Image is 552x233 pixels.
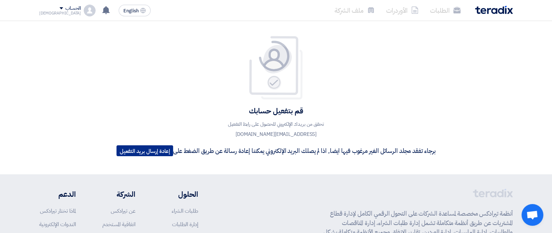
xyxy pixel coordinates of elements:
[247,36,305,100] img: Your account is pending for verification
[211,119,342,140] p: تحقق من بريدك الإلكتروني للحصول على رابط التفعيل [EMAIL_ADDRESS][DOMAIN_NAME]
[172,220,198,228] a: إدارة الطلبات
[98,189,135,200] li: الشركة
[65,5,81,12] div: الحساب
[116,145,173,156] button: إعادة إرسال بريد التفعيل
[111,207,135,215] a: عن تيرادكس
[157,189,198,200] li: الحلول
[123,8,139,13] span: English
[475,6,513,14] img: Teradix logo
[102,220,135,228] a: اتفاقية المستخدم
[39,220,76,228] a: الندوات الإلكترونية
[116,106,436,116] h4: قم بتفعيل حسابك
[40,207,76,215] a: لماذا تختار تيرادكس
[39,189,76,200] li: الدعم
[39,11,81,15] div: [DEMOGRAPHIC_DATA]
[84,5,95,16] img: profile_test.png
[522,204,543,226] a: Open chat
[119,5,151,16] button: English
[172,207,198,215] a: طلبات الشراء
[116,145,436,156] p: برجاء تفقد مجلد الرسائل الغير مرغوب فيها ايضا, اذا لم يصلك البريد الإلكتروني يمكننا إعادة رسالة ع...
